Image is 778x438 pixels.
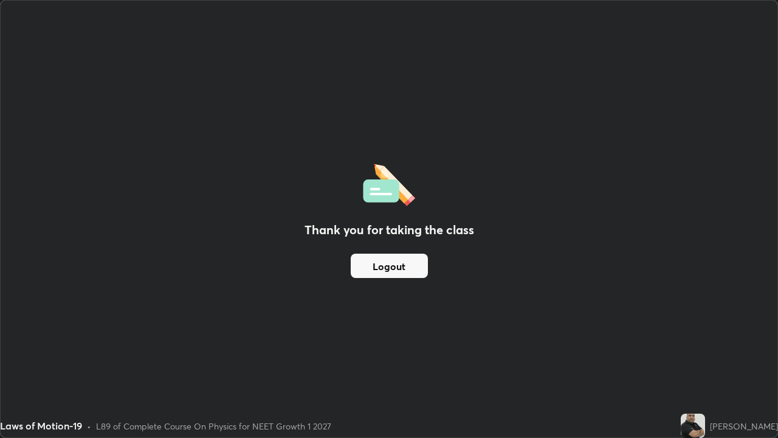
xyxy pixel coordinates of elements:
img: eacf0803778e41e7b506779bab53d040.jpg [681,414,705,438]
div: L89 of Complete Course On Physics for NEET Growth 1 2027 [96,420,331,433]
button: Logout [351,254,428,278]
div: [PERSON_NAME] [710,420,778,433]
img: offlineFeedback.1438e8b3.svg [363,160,415,206]
div: • [87,420,91,433]
h2: Thank you for taking the class [305,221,474,239]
